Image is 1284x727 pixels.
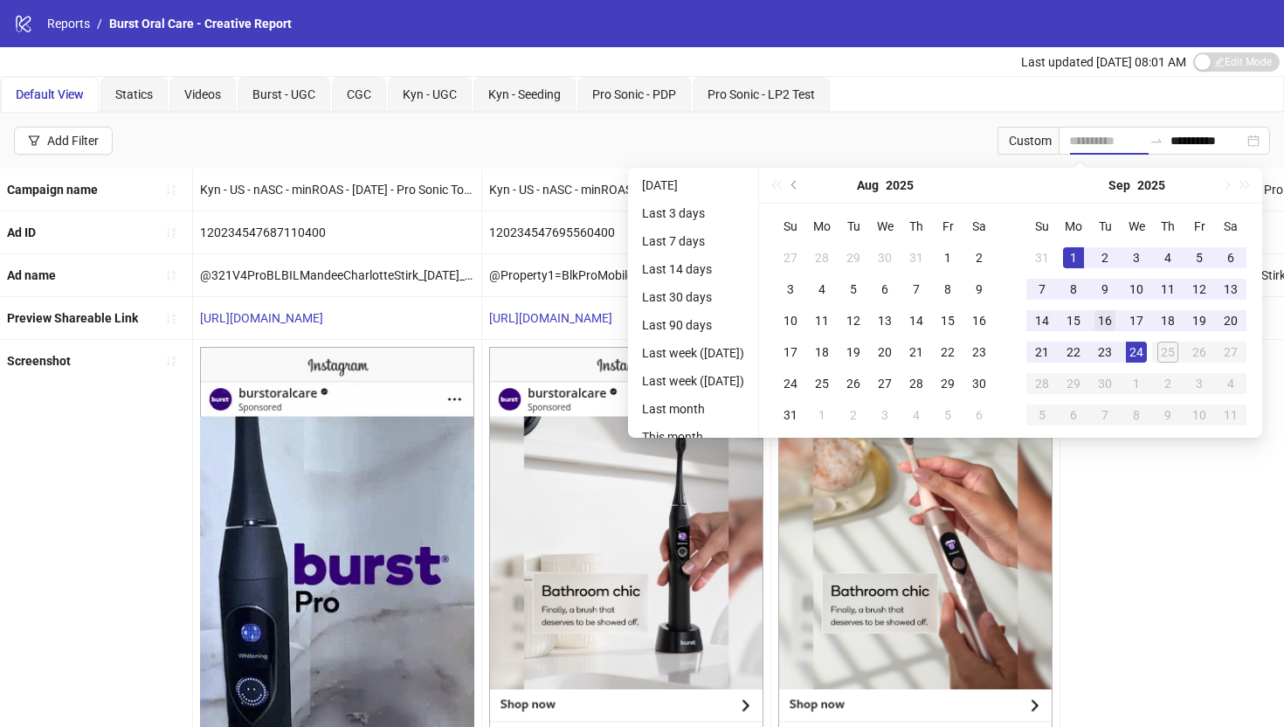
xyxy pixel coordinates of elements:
[1058,305,1089,336] td: 2025-09-15
[780,279,801,300] div: 3
[1157,247,1178,268] div: 4
[1063,310,1084,331] div: 15
[811,342,832,363] div: 18
[932,211,963,242] th: Fr
[1058,336,1089,368] td: 2025-09-22
[1032,342,1053,363] div: 21
[1126,405,1147,426] div: 8
[7,183,98,197] b: Campaign name
[1152,211,1184,242] th: Th
[1215,242,1246,273] td: 2025-09-06
[932,336,963,368] td: 2025-08-22
[874,373,895,394] div: 27
[1189,310,1210,331] div: 19
[775,305,806,336] td: 2025-08-10
[1126,247,1147,268] div: 3
[811,373,832,394] div: 25
[115,87,153,101] span: Statics
[1157,279,1178,300] div: 11
[1032,279,1053,300] div: 7
[1189,405,1210,426] div: 10
[635,231,751,252] li: Last 7 days
[963,305,995,336] td: 2025-08-16
[1152,273,1184,305] td: 2025-09-11
[635,370,751,391] li: Last week ([DATE])
[932,368,963,399] td: 2025-08-29
[869,273,901,305] td: 2025-08-06
[874,310,895,331] div: 13
[906,247,927,268] div: 31
[1094,373,1115,394] div: 30
[843,247,864,268] div: 29
[775,273,806,305] td: 2025-08-03
[1220,247,1241,268] div: 6
[838,336,869,368] td: 2025-08-19
[906,342,927,363] div: 21
[193,169,481,211] div: Kyn - US - nASC - minROAS - [DATE] - Pro Sonic Toothbrush - LP2
[1121,211,1152,242] th: We
[1184,211,1215,242] th: Fr
[7,268,56,282] b: Ad name
[200,311,323,325] a: [URL][DOMAIN_NAME]
[806,305,838,336] td: 2025-08-11
[806,336,838,368] td: 2025-08-18
[969,342,990,363] div: 23
[1126,373,1147,394] div: 1
[165,312,177,324] span: sort-ascending
[901,211,932,242] th: Th
[1152,242,1184,273] td: 2025-09-04
[109,17,292,31] span: Burst Oral Care - Creative Report
[1026,336,1058,368] td: 2025-09-21
[838,368,869,399] td: 2025-08-26
[838,399,869,431] td: 2025-09-02
[165,355,177,367] span: sort-ascending
[937,279,958,300] div: 8
[932,242,963,273] td: 2025-08-01
[482,211,770,253] div: 120234547695560400
[165,183,177,196] span: sort-ascending
[1089,368,1121,399] td: 2025-09-30
[874,247,895,268] div: 30
[869,399,901,431] td: 2025-09-03
[1215,273,1246,305] td: 2025-09-13
[843,310,864,331] div: 12
[1189,247,1210,268] div: 5
[1063,342,1084,363] div: 22
[1058,399,1089,431] td: 2025-10-06
[1184,399,1215,431] td: 2025-10-10
[775,336,806,368] td: 2025-08-17
[1121,336,1152,368] td: 2025-09-24
[780,310,801,331] div: 10
[1215,336,1246,368] td: 2025-09-27
[1149,134,1163,148] span: swap-right
[906,405,927,426] div: 4
[1157,405,1178,426] div: 9
[1121,305,1152,336] td: 2025-09-17
[1063,247,1084,268] div: 1
[1184,305,1215,336] td: 2025-09-19
[1137,168,1165,203] button: Choose a year
[937,342,958,363] div: 22
[811,405,832,426] div: 1
[963,368,995,399] td: 2025-08-30
[1184,242,1215,273] td: 2025-09-05
[1089,305,1121,336] td: 2025-09-16
[1152,368,1184,399] td: 2025-10-02
[937,310,958,331] div: 15
[14,127,113,155] button: Add Filter
[806,273,838,305] td: 2025-08-04
[7,354,71,368] b: Screenshot
[635,203,751,224] li: Last 3 days
[1058,273,1089,305] td: 2025-09-08
[869,242,901,273] td: 2025-07-30
[592,87,676,101] span: Pro Sonic - PDP
[635,343,751,363] li: Last week ([DATE])
[635,398,751,419] li: Last month
[1184,368,1215,399] td: 2025-10-03
[1058,368,1089,399] td: 2025-09-29
[97,14,102,33] li: /
[963,273,995,305] td: 2025-08-09
[708,87,815,101] span: Pro Sonic - LP2 Test
[252,87,315,101] span: Burst - UGC
[901,242,932,273] td: 2025-07-31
